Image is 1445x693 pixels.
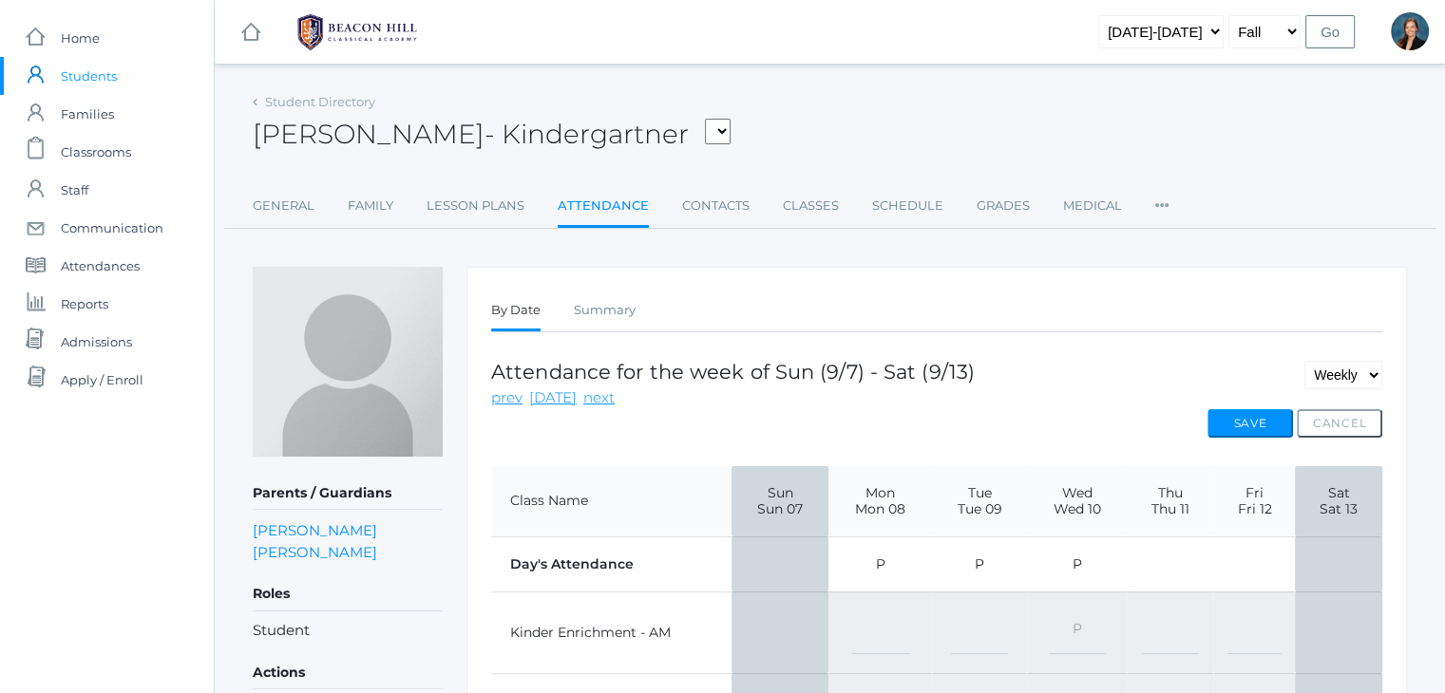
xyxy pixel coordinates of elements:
th: Thu [1127,466,1213,537]
span: Mon 08 [843,501,917,517]
button: Save [1207,409,1293,438]
span: Staff [61,171,88,209]
a: Lesson Plans [427,187,524,225]
a: [DATE] [529,387,577,409]
button: Cancel [1297,409,1382,438]
img: BHCALogos-05-308ed15e86a5a0abce9b8dd61676a3503ac9727e845dece92d48e8588c001991.png [286,9,428,56]
td: P [1027,536,1127,591]
td: P [932,536,1028,591]
a: By Date [491,291,541,332]
a: [PERSON_NAME] [253,541,377,563]
span: Fri 12 [1227,501,1281,517]
span: Communication [61,209,163,247]
h5: Actions [253,657,443,689]
td: P [828,536,931,591]
a: next [583,387,615,409]
span: Apply / Enroll [61,361,143,399]
span: Admissions [61,323,132,361]
h5: Roles [253,578,443,610]
strong: Day's Attendance [510,555,634,572]
span: Attendances [61,247,140,285]
span: Thu 11 [1141,501,1199,517]
a: Family [348,187,393,225]
th: Tue [932,466,1028,537]
span: Tue 09 [946,501,1014,517]
a: Contacts [682,187,750,225]
a: prev [491,387,523,409]
h1: Attendance for the week of Sun (9/7) - Sat (9/13) [491,361,975,383]
th: Sun [732,466,828,537]
input: Go [1305,15,1355,48]
a: [PERSON_NAME] [253,519,377,541]
img: Luna Cardenas [253,267,443,457]
h2: [PERSON_NAME] [253,120,731,149]
span: Reports [61,285,108,323]
span: Home [61,19,100,57]
a: Summary [574,291,636,329]
td: Kinder Enrichment - AM [491,591,732,673]
th: Fri [1213,466,1295,537]
span: Sat 13 [1309,501,1368,517]
span: Students [61,57,117,95]
a: Student Directory [265,94,375,109]
th: Mon [828,466,931,537]
span: Sun 07 [746,501,814,517]
th: Class Name [491,466,732,537]
a: Schedule [872,187,943,225]
a: Grades [977,187,1030,225]
span: - Kindergartner [485,118,689,150]
span: Families [61,95,114,133]
th: Sat [1295,466,1382,537]
li: Student [253,620,443,642]
th: Wed [1027,466,1127,537]
span: Wed 10 [1041,501,1112,517]
div: Allison Smith [1391,12,1429,50]
a: Attendance [558,187,649,228]
a: General [253,187,314,225]
h5: Parents / Guardians [253,478,443,510]
span: Classrooms [61,133,131,171]
a: Medical [1063,187,1122,225]
a: Classes [783,187,839,225]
